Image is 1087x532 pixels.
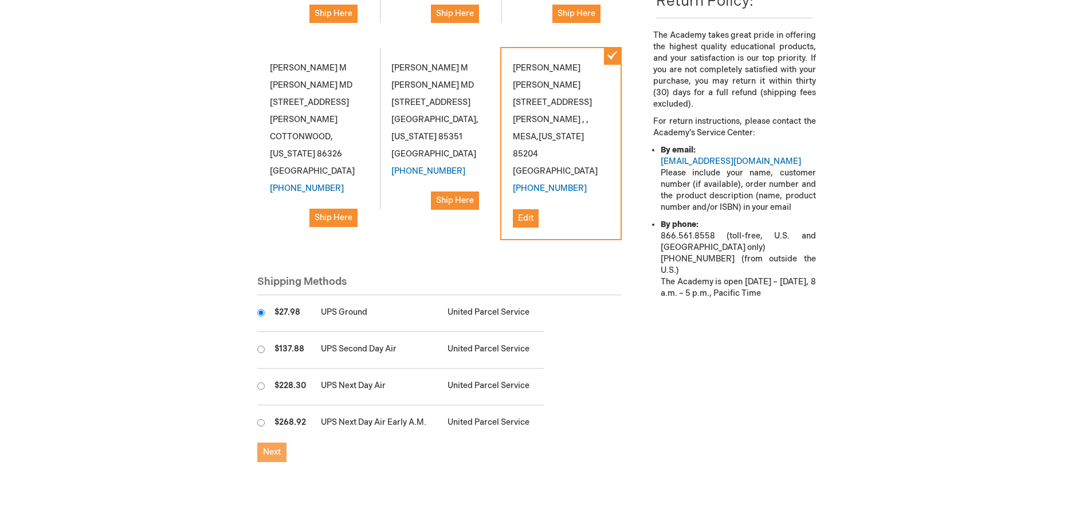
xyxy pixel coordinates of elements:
[436,195,474,205] span: Ship Here
[476,115,478,124] span: ,
[315,332,442,369] td: UPS Second Day Air
[552,5,601,23] button: Ship Here
[442,295,543,332] td: United Parcel Service
[257,47,379,240] div: [PERSON_NAME] M [PERSON_NAME] MD [STREET_ADDRESS][PERSON_NAME] COTTONWOOD 86326 [GEOGRAPHIC_DATA]
[274,307,300,317] span: $27.98
[431,5,479,23] button: Ship Here
[442,332,543,369] td: United Parcel Service
[513,183,587,193] a: [PHONE_NUMBER]
[539,132,584,142] span: [US_STATE]
[653,30,815,110] p: The Academy takes great pride in offering the highest quality educational products, and your sati...
[518,213,533,223] span: Edit
[653,116,815,139] p: For return instructions, please contact the Academy’s Service Center:
[500,47,622,240] div: [PERSON_NAME] [PERSON_NAME] [STREET_ADDRESS][PERSON_NAME] , , MESA 85204 [GEOGRAPHIC_DATA]
[315,405,442,442] td: UPS Next Day Air Early A.M.
[315,213,352,222] span: Ship Here
[331,132,333,142] span: ,
[661,220,698,229] strong: By phone:
[391,132,437,142] span: [US_STATE]
[315,295,442,332] td: UPS Ground
[379,47,500,222] div: [PERSON_NAME] M [PERSON_NAME] MD [STREET_ADDRESS] [GEOGRAPHIC_DATA] 85351 [GEOGRAPHIC_DATA]
[309,5,358,23] button: Ship Here
[309,209,358,227] button: Ship Here
[257,275,622,296] div: Shipping Methods
[274,381,306,390] span: $228.30
[263,447,281,457] span: Next
[315,9,352,18] span: Ship Here
[270,149,315,159] span: [US_STATE]
[661,157,801,166] a: [EMAIL_ADDRESS][DOMAIN_NAME]
[257,443,287,462] button: Next
[661,145,696,155] strong: By email:
[442,369,543,405] td: United Parcel Service
[391,166,465,176] a: [PHONE_NUMBER]
[536,132,539,142] span: ,
[558,9,595,18] span: Ship Here
[436,9,474,18] span: Ship Here
[270,183,344,193] a: [PHONE_NUMBER]
[513,209,539,228] button: Edit
[315,369,442,405] td: UPS Next Day Air
[442,405,543,442] td: United Parcel Service
[661,144,815,213] li: Please include your name, customer number (if available), order number and the product descriptio...
[274,417,306,427] span: $268.92
[661,219,815,299] li: 866.561.8558 (toll-free, U.S. and [GEOGRAPHIC_DATA] only) [PHONE_NUMBER] (from outside the U.S.) ...
[431,191,479,210] button: Ship Here
[274,344,304,354] span: $137.88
